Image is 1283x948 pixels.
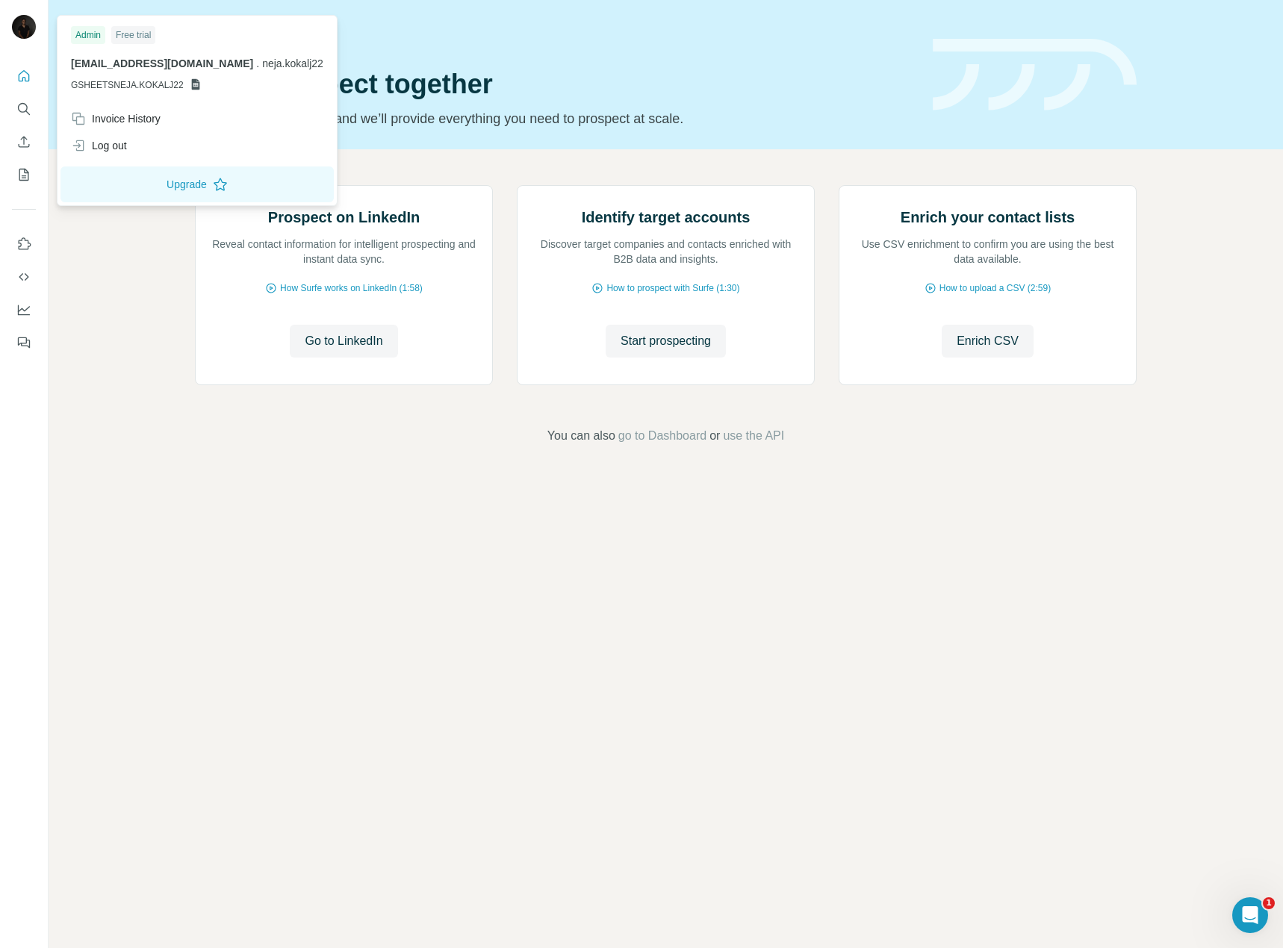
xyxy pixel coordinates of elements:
span: neja.kokalj22 [262,57,323,69]
div: Free trial [111,26,155,44]
button: Quick start [12,63,36,90]
p: Reveal contact information for intelligent prospecting and instant data sync. [211,237,477,266]
div: Admin [71,26,105,44]
span: You can also [547,427,615,445]
div: Quick start [195,28,915,43]
span: Enrich CSV [957,332,1019,350]
p: Use CSV enrichment to confirm you are using the best data available. [854,237,1121,266]
span: How to prospect with Surfe (1:30) [606,281,739,295]
h2: Prospect on LinkedIn [268,207,420,228]
div: Invoice History [71,111,161,126]
p: Pick your starting point and we’ll provide everything you need to prospect at scale. [195,108,915,129]
img: banner [933,39,1137,111]
button: Use Surfe API [12,263,36,290]
button: Feedback [12,329,36,356]
button: use the API [723,427,784,445]
button: Upgrade [60,166,334,202]
p: Discover target companies and contacts enriched with B2B data and insights. [532,237,799,266]
button: Enrich CSV [12,128,36,155]
button: Start prospecting [606,325,726,358]
span: or [709,427,720,445]
span: Start prospecting [621,332,711,350]
button: My lists [12,161,36,188]
button: Go to LinkedIn [290,325,397,358]
span: [EMAIL_ADDRESS][DOMAIN_NAME] [71,57,253,69]
span: . [256,57,259,69]
span: GSHEETSNEJA.KOKALJ22 [71,78,184,92]
span: Go to LinkedIn [305,332,382,350]
button: Use Surfe on LinkedIn [12,231,36,258]
span: How to upload a CSV (2:59) [939,281,1051,295]
iframe: Intercom live chat [1232,897,1268,933]
h2: Identify target accounts [582,207,751,228]
button: go to Dashboard [618,427,706,445]
button: Enrich CSV [942,325,1034,358]
h1: Let’s prospect together [195,69,915,99]
h2: Enrich your contact lists [901,207,1075,228]
div: Log out [71,138,127,153]
button: Dashboard [12,296,36,323]
button: Search [12,96,36,122]
img: Avatar [12,15,36,39]
span: 1 [1263,897,1275,909]
span: How Surfe works on LinkedIn (1:58) [280,281,423,295]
